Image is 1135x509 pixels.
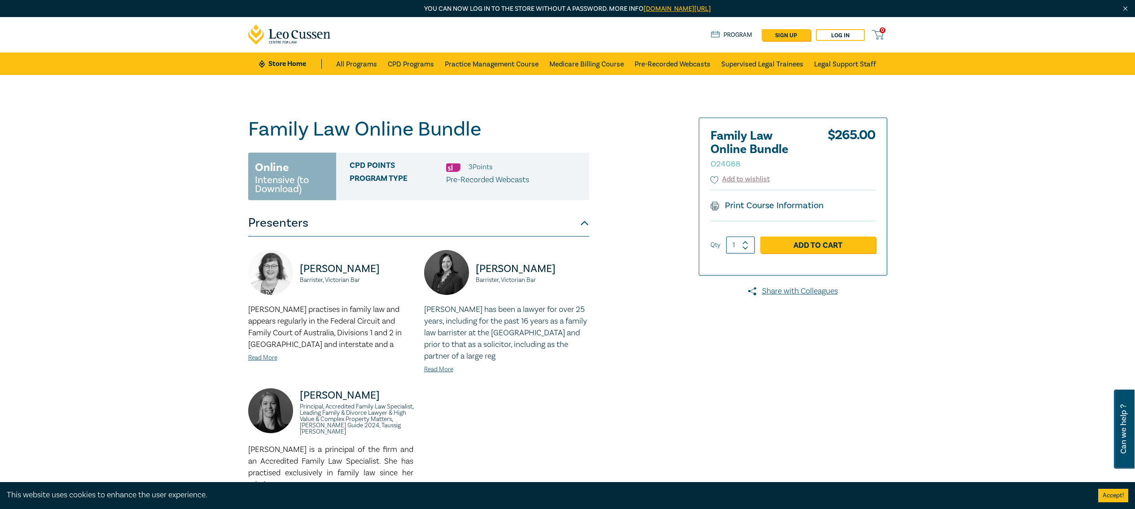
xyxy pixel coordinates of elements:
[445,53,539,75] a: Practice Management Course
[300,277,413,283] small: Barrister, Victorian Bar
[710,240,720,250] label: Qty
[644,4,711,13] a: [DOMAIN_NAME][URL]
[828,129,876,174] div: $ 265.00
[248,210,589,237] button: Presenters
[880,27,885,33] span: 0
[388,53,434,75] a: CPD Programs
[300,262,413,276] p: [PERSON_NAME]
[300,388,413,403] p: [PERSON_NAME]
[699,285,887,297] a: Share with Colleagues
[248,4,887,14] p: You can now log in to the store without a password. More info
[711,30,753,40] a: Program
[446,163,460,172] img: Substantive Law
[816,29,865,41] a: Log in
[635,53,710,75] a: Pre-Recorded Webcasts
[424,304,589,362] p: [PERSON_NAME] has been a lawyer for over 25 years, including for the past 16 years as a family la...
[476,277,589,283] small: Barrister, Victorian Bar
[255,176,329,193] small: Intensive (to Download)
[814,53,876,75] a: Legal Support Staff
[710,200,824,211] a: Print Course Information
[762,29,811,41] a: sign up
[710,159,741,169] small: O24088
[248,388,293,433] img: https://s3.ap-southeast-2.amazonaws.com/leo-cussen-store-production-content/Contacts/Kylie%20Sand...
[248,444,413,490] span: [PERSON_NAME] is a principal of the firm and an Accredited Family Law Specialist. She has practis...
[255,159,289,176] h3: Online
[710,129,809,170] h2: Family Law Online Bundle
[350,174,446,186] span: Program type
[248,304,402,350] span: [PERSON_NAME] practises in family law and appears regularly in the Federal Circuit and Family Cou...
[469,161,492,173] li: 3 Point s
[248,250,293,295] img: https://s3.ap-southeast-2.amazonaws.com/leo-cussen-store-production-content/Contacts/Emma%20Swart...
[721,53,803,75] a: Supervised Legal Trainees
[248,354,277,362] a: Read More
[336,53,377,75] a: All Programs
[350,161,446,173] span: CPD Points
[1122,5,1129,13] img: Close
[1098,489,1128,502] button: Accept cookies
[248,118,589,141] h1: Family Law Online Bundle
[259,59,321,69] a: Store Home
[446,174,529,186] p: Pre-Recorded Webcasts
[726,237,755,254] input: 1
[476,262,589,276] p: [PERSON_NAME]
[424,250,469,295] img: https://s3.ap-southeast-2.amazonaws.com/leo-cussen-store-production-content/Contacts/Michele%20Br...
[760,237,876,254] a: Add to Cart
[424,365,453,373] a: Read More
[7,489,1085,501] div: This website uses cookies to enhance the user experience.
[1119,395,1128,463] span: Can we help ?
[710,174,770,184] button: Add to wishlist
[300,404,413,435] small: Principal, Accredited Family Law Specialist, Leading Family & Divorce Lawyer & High Value & Compl...
[549,53,624,75] a: Medicare Billing Course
